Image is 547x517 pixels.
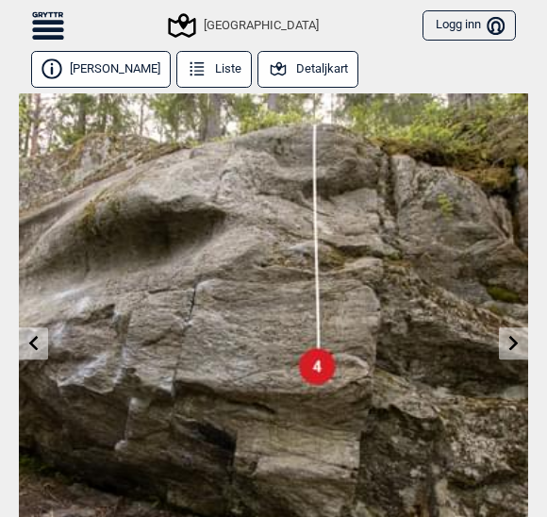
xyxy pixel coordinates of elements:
[257,51,358,88] button: Detaljkart
[423,10,516,42] button: Logg inn
[176,51,252,88] button: Liste
[171,14,318,37] div: [GEOGRAPHIC_DATA]
[31,51,171,88] button: [PERSON_NAME]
